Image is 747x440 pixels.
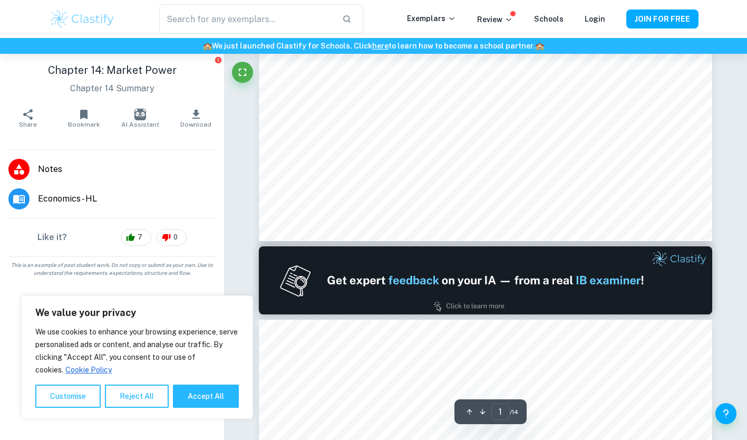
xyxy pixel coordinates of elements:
span: / 14 [510,407,518,417]
button: Report issue [214,56,222,64]
span: Notes [38,163,216,176]
span: 0 [168,232,183,243]
span: Download [180,121,211,128]
span: 7 [132,232,148,243]
div: We value your privacy [21,295,253,419]
button: Fullscreen [232,62,253,83]
h6: Like it? [37,231,67,244]
button: Customise [35,385,101,408]
span: 🏫 [203,42,212,50]
p: We use cookies to enhance your browsing experience, serve personalised ads or content, and analys... [35,326,239,376]
p: Exemplars [407,13,456,24]
p: Chapter 14 Summary [8,82,216,95]
img: Clastify logo [49,8,116,30]
img: Ad [259,246,712,314]
div: 0 [157,229,187,246]
img: AI Assistant [134,109,146,120]
span: 🏫 [535,42,544,50]
input: Search for any exemplars... [159,4,333,34]
h1: Chapter 14: Market Power [8,62,216,78]
span: Economics - HL [38,193,216,205]
div: 7 [121,229,151,246]
button: Accept All [173,385,239,408]
a: here [372,42,389,50]
span: Share [19,121,37,128]
h6: We just launched Clastify for Schools. Click to learn how to become a school partner. [2,40,745,52]
span: This is an example of past student work. Do not copy or submit as your own. Use to understand the... [4,261,220,277]
p: We value your privacy [35,307,239,319]
button: AI Assistant [112,103,168,133]
span: AI Assistant [121,121,159,128]
p: Review [477,14,513,25]
span: Bookmark [68,121,100,128]
button: Reject All [105,385,169,408]
a: Login [585,15,605,23]
button: Help and Feedback [715,403,736,424]
a: Schools [534,15,564,23]
button: JOIN FOR FREE [626,9,699,28]
a: Cookie Policy [65,365,112,375]
button: Download [168,103,224,133]
button: Bookmark [56,103,112,133]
